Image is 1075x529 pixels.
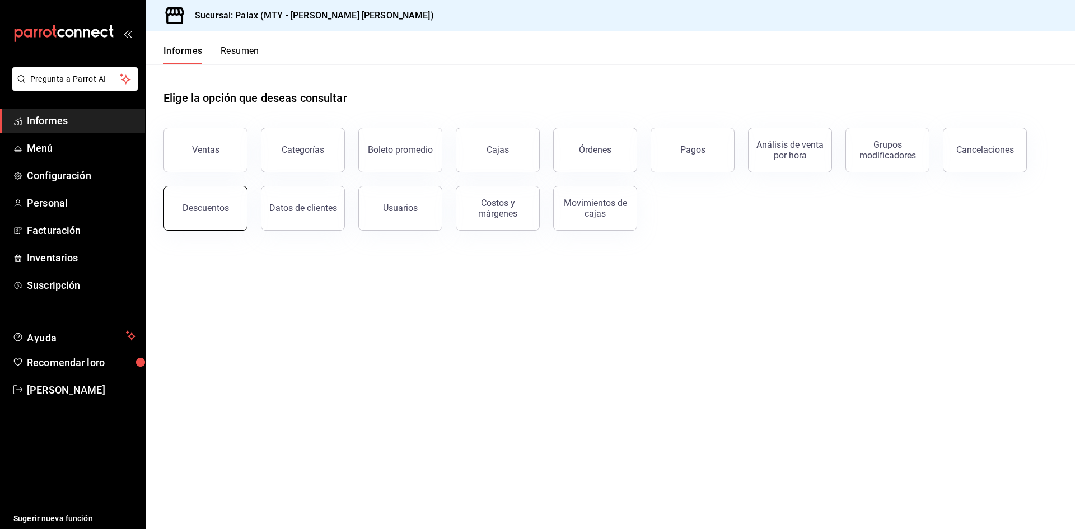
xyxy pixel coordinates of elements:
[383,203,418,213] font: Usuarios
[456,186,540,231] button: Costos y márgenes
[456,128,540,172] a: Cajas
[269,203,337,213] font: Datos de clientes
[553,128,637,172] button: Órdenes
[748,128,832,172] button: Análisis de venta por hora
[27,142,53,154] font: Menú
[261,128,345,172] button: Categorías
[163,128,247,172] button: Ventas
[195,10,434,21] font: Sucursal: Palax (MTY - [PERSON_NAME] [PERSON_NAME])
[30,74,106,83] font: Pregunta a Parrot AI
[183,203,229,213] font: Descuentos
[845,128,929,172] button: Grupos modificadores
[163,45,203,56] font: Informes
[651,128,735,172] button: Pagos
[12,67,138,91] button: Pregunta a Parrot AI
[8,81,138,93] a: Pregunta a Parrot AI
[368,144,433,155] font: Boleto promedio
[13,514,93,523] font: Sugerir nueva función
[27,357,105,368] font: Recomendar loro
[123,29,132,38] button: abrir_cajón_menú
[478,198,517,219] font: Costos y márgenes
[680,144,705,155] font: Pagos
[282,144,324,155] font: Categorías
[27,279,80,291] font: Suscripción
[27,170,91,181] font: Configuración
[358,186,442,231] button: Usuarios
[487,144,510,155] font: Cajas
[943,128,1027,172] button: Cancelaciones
[756,139,824,161] font: Análisis de venta por hora
[553,186,637,231] button: Movimientos de cajas
[27,384,105,396] font: [PERSON_NAME]
[163,186,247,231] button: Descuentos
[859,139,916,161] font: Grupos modificadores
[261,186,345,231] button: Datos de clientes
[27,224,81,236] font: Facturación
[163,91,347,105] font: Elige la opción que deseas consultar
[192,144,219,155] font: Ventas
[27,197,68,209] font: Personal
[358,128,442,172] button: Boleto promedio
[564,198,627,219] font: Movimientos de cajas
[27,332,57,344] font: Ayuda
[27,252,78,264] font: Inventarios
[956,144,1014,155] font: Cancelaciones
[221,45,259,56] font: Resumen
[163,45,259,64] div: pestañas de navegación
[579,144,611,155] font: Órdenes
[27,115,68,127] font: Informes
